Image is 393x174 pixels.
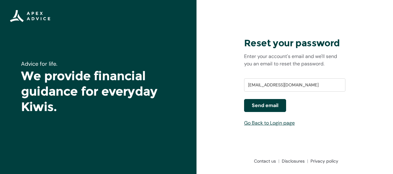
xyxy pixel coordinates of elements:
span: Advice for life. [21,60,57,68]
a: Privacy policy [308,158,338,164]
p: Enter your account's email and we'll send you an email to reset the password. [244,53,345,68]
input: Username [244,78,345,92]
span: Send email [252,102,278,109]
img: Apex Advice Group [10,10,50,22]
a: Contact us [251,158,279,164]
h3: Reset your password [244,37,345,49]
button: Send email [244,99,286,112]
h1: We provide financial guidance for everyday Kiwis. [21,68,175,114]
a: Disclosures [279,158,308,164]
a: Go Back to Login page [244,120,295,126]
